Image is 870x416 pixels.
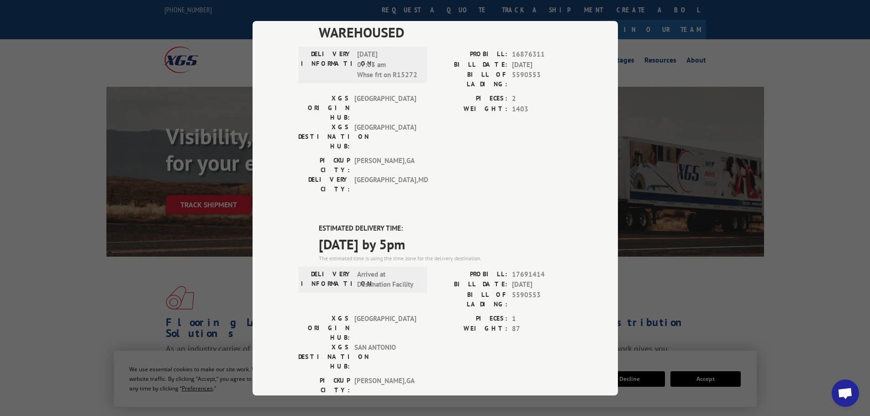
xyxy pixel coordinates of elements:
span: [DATE] [512,59,572,70]
span: 87 [512,324,572,334]
label: DELIVERY CITY: [298,395,350,415]
label: DELIVERY INFORMATION: [301,269,353,290]
span: [PERSON_NAME] , GA [354,375,416,395]
span: SAN ANTONIO [354,342,416,371]
label: PICKUP CITY: [298,156,350,175]
label: XGS ORIGIN HUB: [298,94,350,122]
label: PROBILL: [435,49,507,60]
span: [GEOGRAPHIC_DATA] [354,94,416,122]
span: 5590553 [512,70,572,89]
span: 17691414 [512,269,572,279]
label: WEIGHT: [435,324,507,334]
span: [DATE] [512,279,572,290]
span: [DATE] 07:03 am Whse frt on R15272 [357,49,419,80]
label: ESTIMATED DELIVERY TIME: [319,223,572,234]
span: [GEOGRAPHIC_DATA] [354,313,416,342]
label: XGS DESTINATION HUB: [298,122,350,151]
span: 2 [512,94,572,104]
span: Arrived at Destination Facility [357,269,419,290]
span: [PERSON_NAME] , GA [354,156,416,175]
label: BILL OF LADING: [435,70,507,89]
label: DELIVERY INFORMATION: [301,49,353,80]
label: PIECES: [435,94,507,104]
span: 1 [512,313,572,324]
label: BILL DATE: [435,59,507,70]
span: [PERSON_NAME] , [GEOGRAPHIC_DATA] [354,395,416,415]
div: The estimated time is using the time zone for the delivery destination. [319,254,572,262]
label: BILL DATE: [435,279,507,290]
label: DELIVERY CITY: [298,175,350,194]
span: 16876311 [512,49,572,60]
label: XGS DESTINATION HUB: [298,342,350,371]
label: BILL OF LADING: [435,290,507,309]
span: [GEOGRAPHIC_DATA] , MD [354,175,416,194]
label: PICKUP CITY: [298,375,350,395]
span: [GEOGRAPHIC_DATA] [354,122,416,151]
span: 5590553 [512,290,572,309]
div: Open chat [832,379,859,407]
label: PIECES: [435,313,507,324]
label: PROBILL: [435,269,507,279]
span: [DATE] by 5pm [319,233,572,254]
label: WEIGHT: [435,104,507,114]
label: XGS ORIGIN HUB: [298,313,350,342]
span: WAREHOUSED [319,22,572,42]
span: 1403 [512,104,572,114]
